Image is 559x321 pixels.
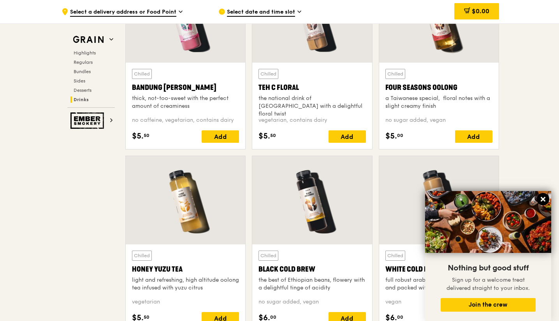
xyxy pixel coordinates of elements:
span: $0.00 [472,7,489,15]
div: the best of Ethiopian beans, flowery with a delightful tinge of acidity [258,276,366,292]
span: Bundles [74,69,91,74]
span: Nothing but good stuff [448,263,529,273]
span: Sign up for a welcome treat delivered straight to your inbox. [446,277,530,291]
div: Chilled [258,69,278,79]
span: $5. [385,130,397,142]
img: Ember Smokery web logo [70,112,106,129]
div: Chilled [385,251,405,261]
div: vegan [385,298,492,306]
div: Chilled [385,69,405,79]
div: Add [455,130,492,143]
div: Add [202,130,239,143]
div: the national drink of [GEOGRAPHIC_DATA] with a delightful floral twist [258,95,366,118]
span: 50 [144,314,149,320]
button: Join the crew [441,298,536,312]
img: Grain web logo [70,33,106,47]
span: Sides [74,78,85,84]
span: 00 [270,314,276,320]
button: Close [537,193,549,205]
span: Select date and time slot [227,8,295,17]
div: Chilled [132,69,152,79]
span: 50 [144,132,149,139]
div: no caffeine, vegetarian, contains dairy [132,116,239,124]
div: thick, not-too-sweet with the perfect amount of creaminess [132,95,239,110]
div: Bandung [PERSON_NAME] [132,82,239,93]
div: Black Cold Brew [258,264,366,275]
div: a Taiwanese special, floral notes with a slight creamy finish [385,95,492,110]
div: Add [329,130,366,143]
img: DSC07876-Edit02-Large.jpeg [425,191,551,253]
div: Honey Yuzu Tea [132,264,239,275]
div: light and refreshing, high altitude oolong tea infused with yuzu citrus [132,276,239,292]
span: 00 [397,314,403,320]
div: Chilled [258,251,278,261]
span: 00 [397,132,403,139]
span: Select a delivery address or Food Point [70,8,176,17]
div: Four Seasons Oolong [385,82,492,93]
div: full robust arabica beans, cold brewed and packed with sweet, nutty goodness [385,276,492,292]
div: vegetarian [132,298,239,306]
span: $5. [258,130,270,142]
span: Drinks [74,97,89,102]
div: no sugar added, vegan [258,298,366,306]
div: Teh C Floral [258,82,366,93]
div: vegetarian, contains dairy [258,116,366,124]
span: 50 [270,132,276,139]
div: no sugar added, vegan [385,116,492,124]
div: White Cold Brew [385,264,492,275]
span: Highlights [74,50,96,56]
span: Desserts [74,88,91,93]
span: $5. [132,130,144,142]
span: Regulars [74,60,93,65]
div: Chilled [132,251,152,261]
